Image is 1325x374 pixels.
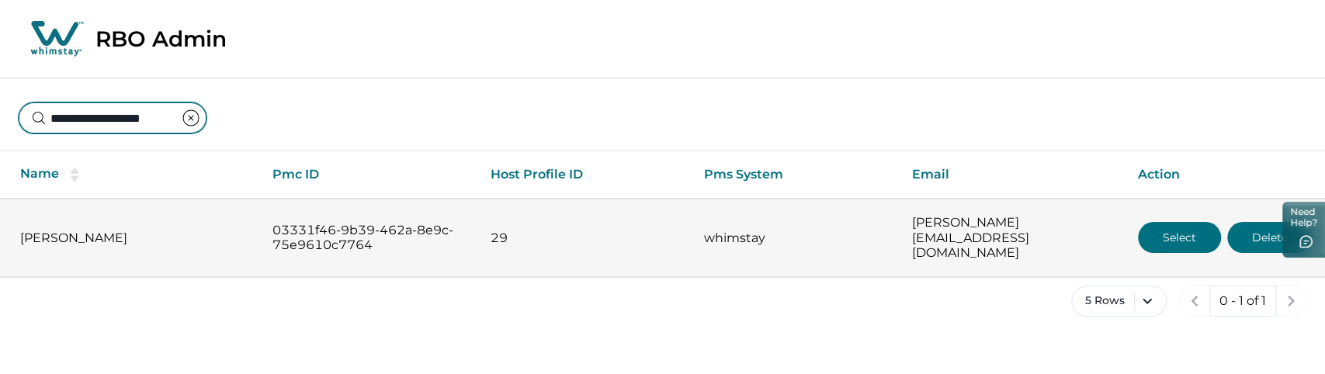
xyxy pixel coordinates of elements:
button: next page [1275,286,1306,317]
button: Delete [1227,222,1313,253]
th: Pmc ID [260,151,478,199]
p: 29 [491,230,680,246]
button: 5 Rows [1071,286,1167,317]
p: [PERSON_NAME] [20,230,248,246]
p: whimstay [704,230,886,246]
button: sorting [59,167,90,182]
p: RBO Admin [95,26,227,52]
p: [PERSON_NAME][EMAIL_ADDRESS][DOMAIN_NAME] [911,215,1113,261]
th: Pms System [692,151,899,199]
th: Email [899,151,1126,199]
p: 0 - 1 of 1 [1219,293,1266,309]
button: 0 - 1 of 1 [1209,286,1276,317]
th: Action [1126,151,1325,199]
th: Host Profile ID [478,151,692,199]
button: Select [1138,222,1221,253]
button: previous page [1179,286,1210,317]
button: clear input [175,102,206,133]
p: 03331f46-9b39-462a-8e9c-75e9610c7764 [272,223,466,253]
